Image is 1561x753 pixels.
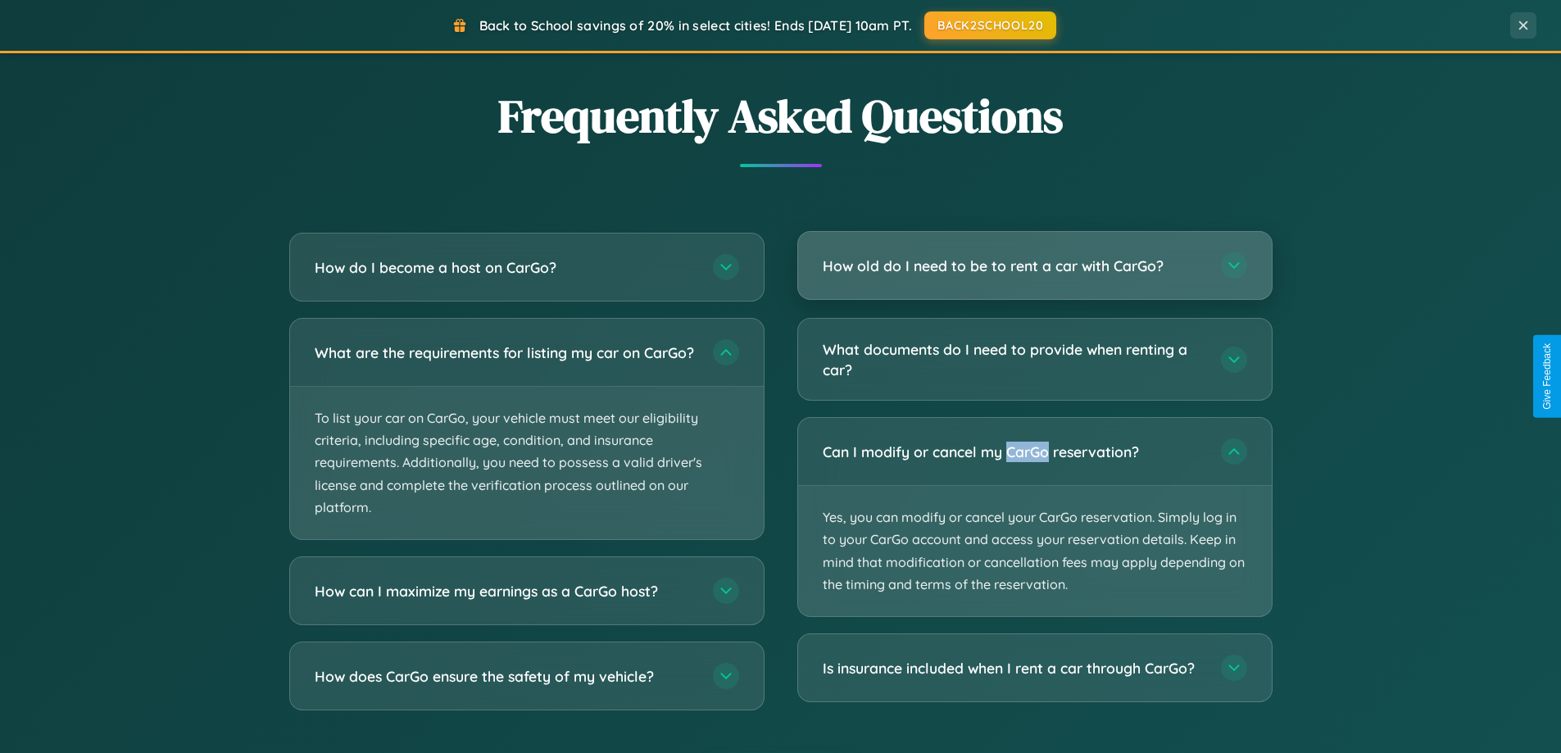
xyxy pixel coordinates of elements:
h3: Can I modify or cancel my CarGo reservation? [823,442,1205,462]
h3: Is insurance included when I rent a car through CarGo? [823,658,1205,678]
button: BACK2SCHOOL20 [924,11,1056,39]
h3: How do I become a host on CarGo? [315,257,697,278]
h3: How old do I need to be to rent a car with CarGo? [823,256,1205,276]
p: Yes, you can modify or cancel your CarGo reservation. Simply log in to your CarGo account and acc... [798,486,1272,616]
h3: What documents do I need to provide when renting a car? [823,339,1205,379]
h3: What are the requirements for listing my car on CarGo? [315,342,697,363]
h3: How can I maximize my earnings as a CarGo host? [315,581,697,601]
div: Give Feedback [1541,343,1553,410]
h3: How does CarGo ensure the safety of my vehicle? [315,666,697,687]
h2: Frequently Asked Questions [289,84,1273,147]
span: Back to School savings of 20% in select cities! Ends [DATE] 10am PT. [479,17,912,34]
p: To list your car on CarGo, your vehicle must meet our eligibility criteria, including specific ag... [290,387,764,539]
